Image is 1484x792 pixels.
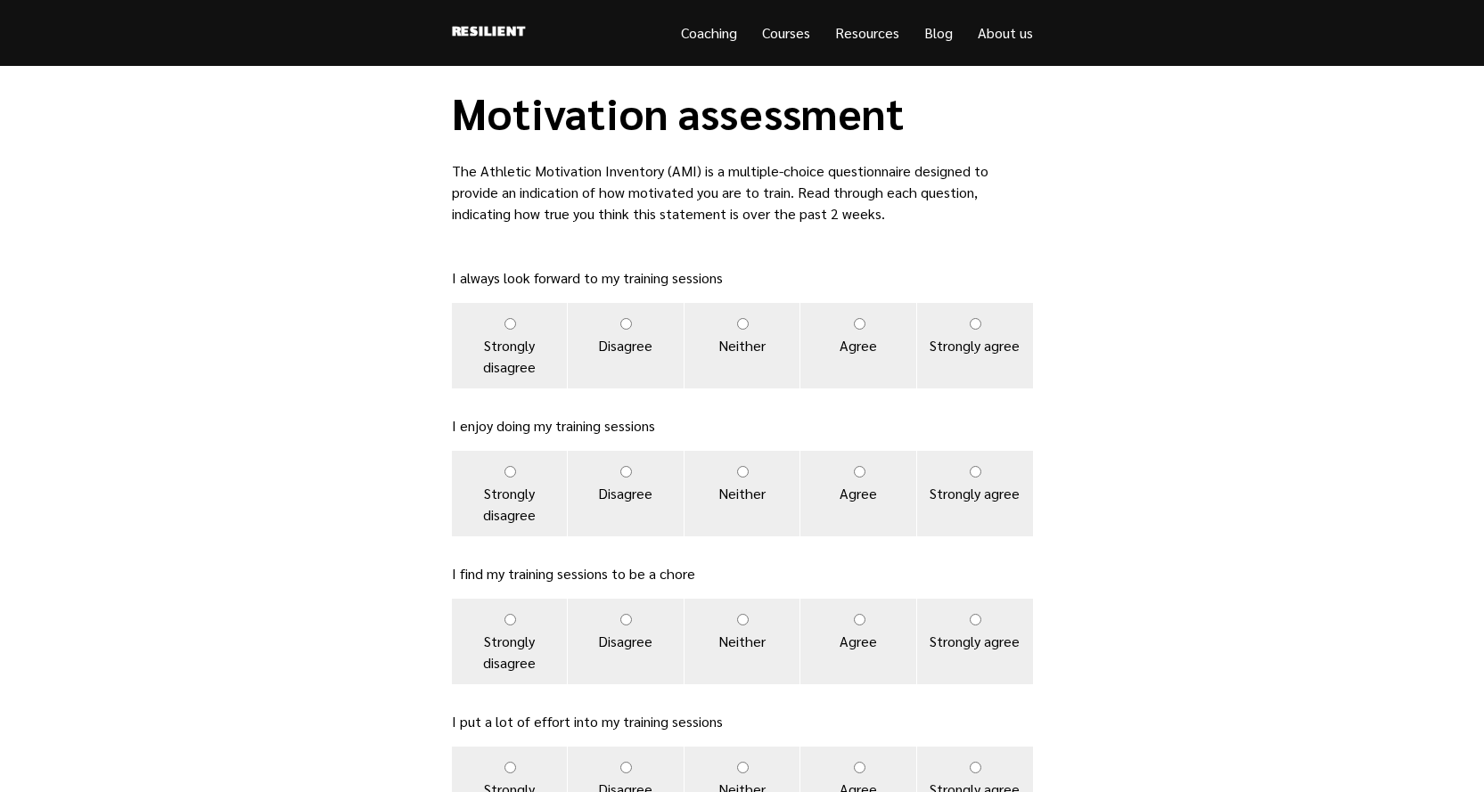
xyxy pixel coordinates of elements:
[568,599,684,684] label: Disagree
[924,23,953,42] a: Blog
[737,762,749,773] input: Neither
[681,23,737,42] a: Coaching
[568,451,684,536] label: Disagree
[620,614,632,625] input: Disagree
[685,599,800,684] label: Neither
[854,762,865,773] input: Agree
[452,711,1033,732] p: I put a lot of effort into my training sessions
[800,599,916,684] label: Agree
[452,160,1033,225] p: The Athletic Motivation Inventory (AMI) is a multiple-choice questionnaire designed to provide an...
[504,466,516,478] input: Strongly disagree
[800,303,916,388] label: Agree
[504,762,516,773] input: Strongly disagree
[452,451,568,536] label: Strongly disagree
[452,415,1033,437] p: I enjoy doing my training sessions
[737,614,749,625] input: Neither
[917,599,1033,684] label: Strongly agree
[854,466,865,478] input: Agree
[737,318,749,330] input: Neither
[970,466,981,478] input: Strongly agree
[737,466,749,478] input: Neither
[452,563,1033,584] p: I find my training sessions to be a chore
[762,23,810,42] a: Courses
[452,87,1033,139] h1: Motivation assessment
[452,267,1033,289] p: I always look forward to my training sessions
[504,614,516,625] input: Strongly disagree
[854,614,865,625] input: Agree
[917,303,1033,388] label: Strongly agree
[620,318,632,330] input: Disagree
[917,451,1033,536] label: Strongly agree
[620,762,632,773] input: Disagree
[452,599,568,684] label: Strongly disagree
[970,762,981,773] input: Strongly agree
[685,303,800,388] label: Neither
[800,451,916,536] label: Agree
[978,23,1033,42] a: About us
[970,614,981,625] input: Strongly agree
[685,451,800,536] label: Neither
[452,303,568,388] label: Strongly disagree
[568,303,684,388] label: Disagree
[504,318,516,330] input: Strongly disagree
[854,318,865,330] input: Agree
[620,466,632,478] input: Disagree
[835,23,899,42] a: Resources
[970,318,981,330] input: Strongly agree
[452,21,526,45] a: Resilient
